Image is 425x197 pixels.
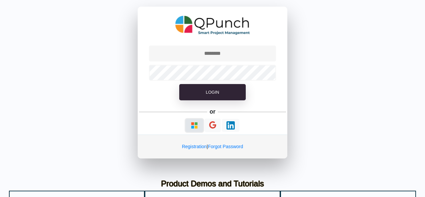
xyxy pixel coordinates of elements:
div: | [138,135,287,158]
button: Continue With LinkedIn [222,119,239,132]
h3: Product Demos and Tutorials [14,179,411,189]
h5: or [209,107,217,116]
a: Registration [182,144,207,149]
button: Continue With Google [205,119,221,132]
img: Loading... [190,121,199,130]
button: Login [179,84,246,101]
span: Login [206,90,219,95]
a: Forgot Password [208,144,243,149]
img: QPunch [175,13,250,37]
img: Loading... [226,121,235,130]
button: Continue With Microsoft Azure [186,119,203,132]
